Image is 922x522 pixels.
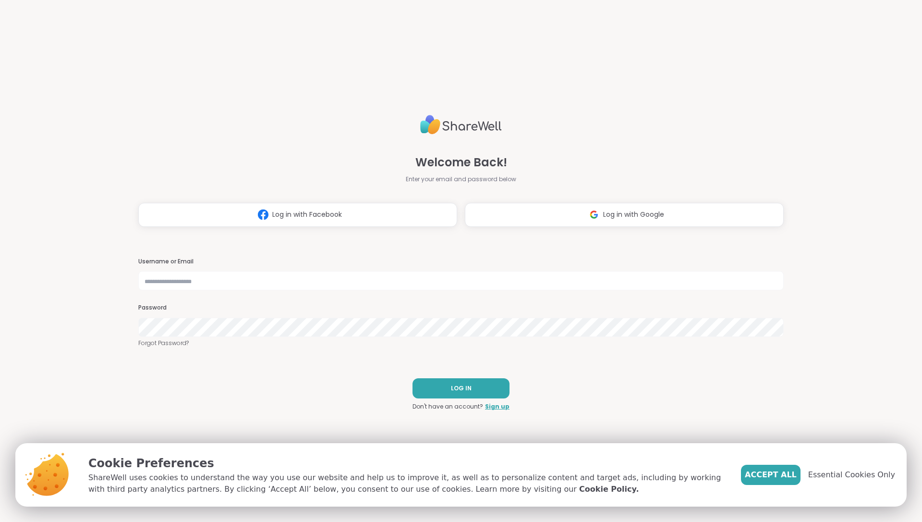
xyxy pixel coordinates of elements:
[254,206,272,224] img: ShareWell Logomark
[741,465,801,485] button: Accept All
[138,339,784,348] a: Forgot Password?
[88,455,726,472] p: Cookie Preferences
[138,203,457,227] button: Log in with Facebook
[808,469,895,481] span: Essential Cookies Only
[415,154,507,171] span: Welcome Back!
[465,203,784,227] button: Log in with Google
[138,258,784,266] h3: Username or Email
[138,304,784,312] h3: Password
[420,111,502,138] img: ShareWell Logo
[451,384,472,393] span: LOG IN
[88,472,726,495] p: ShareWell uses cookies to understand the way you use our website and help us to improve it, as we...
[272,210,342,220] span: Log in with Facebook
[579,484,639,495] a: Cookie Policy.
[485,402,510,411] a: Sign up
[745,469,797,481] span: Accept All
[412,402,483,411] span: Don't have an account?
[603,210,664,220] span: Log in with Google
[406,175,516,184] span: Enter your email and password below
[412,378,510,398] button: LOG IN
[585,206,603,224] img: ShareWell Logomark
